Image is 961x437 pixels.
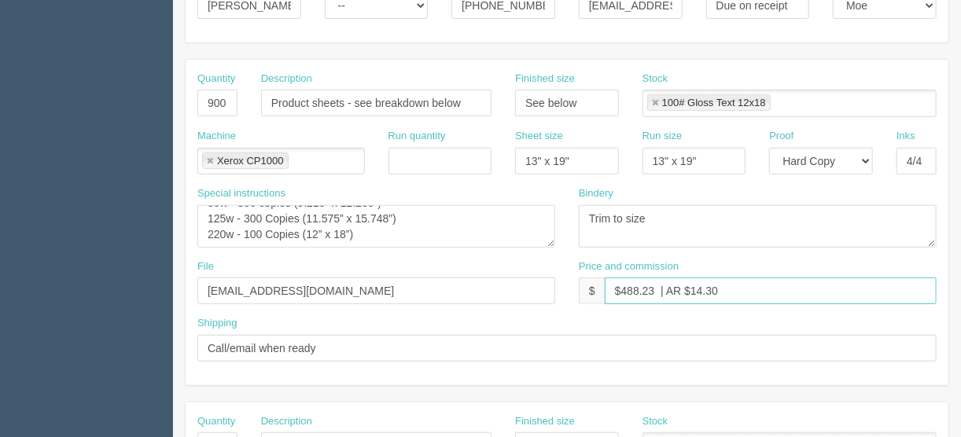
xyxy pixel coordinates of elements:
div: 100# Gloss Text 12x18 [662,97,766,108]
label: Stock [643,414,668,429]
label: Sheet size [515,129,563,144]
div: $ [579,277,605,304]
textarea: Trim to size [579,205,937,248]
label: Description [261,72,312,86]
label: Run size [643,129,683,144]
label: Stock [643,72,668,86]
label: Machine [197,129,236,144]
label: Price and commission [579,259,679,274]
label: Proof [769,129,793,144]
label: Quantity [197,72,235,86]
label: Description [261,414,312,429]
label: Finished size [515,414,575,429]
label: Run quantity [388,129,446,144]
div: Xerox CP1000 [217,156,284,166]
label: Quantity [197,414,235,429]
label: Bindery [579,186,613,201]
label: Finished size [515,72,575,86]
label: Special instructions [197,186,285,201]
label: File [197,259,214,274]
label: Inks [897,129,915,144]
label: Shipping [197,316,237,331]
